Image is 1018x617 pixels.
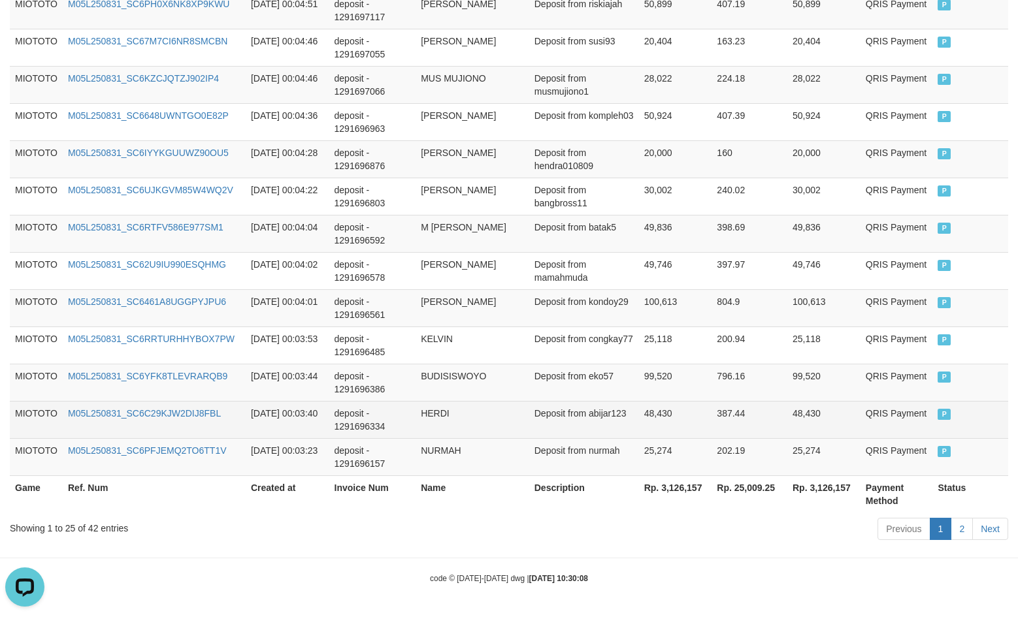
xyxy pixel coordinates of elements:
td: MIOTOTO [10,252,63,289]
td: MIOTOTO [10,215,63,252]
th: Status [932,475,1008,513]
td: 804.9 [712,289,787,326]
td: MIOTOTO [10,66,63,103]
td: [DATE] 00:04:22 [246,178,329,215]
td: [PERSON_NAME] [416,103,529,140]
td: [DATE] 00:04:46 [246,29,329,66]
a: M05L250831_SC6PFJEMQ2TO6TT1V [68,445,227,456]
th: Game [10,475,63,513]
td: 49,836 [787,215,861,252]
span: PAID [938,148,951,159]
a: M05L250831_SC67M7CI6NR8SMCBN [68,36,227,46]
td: [DATE] 00:03:44 [246,364,329,401]
td: MIOTOTO [10,103,63,140]
span: PAID [938,74,951,85]
td: Deposit from kondoy29 [529,289,639,326]
td: 49,746 [639,252,712,289]
td: 50,924 [639,103,712,140]
a: M05L250831_SC6YFK8TLEVRARQB9 [68,371,227,381]
small: code © [DATE]-[DATE] dwg | [430,574,588,583]
td: deposit - 1291696592 [329,215,416,252]
td: Deposit from musmujiono1 [529,66,639,103]
td: Deposit from hendra010809 [529,140,639,178]
td: QRIS Payment [861,401,933,438]
td: 25,118 [787,326,861,364]
th: Description [529,475,639,513]
td: 48,430 [787,401,861,438]
td: MIOTOTO [10,178,63,215]
td: 49,746 [787,252,861,289]
td: 224.18 [712,66,787,103]
td: 28,022 [787,66,861,103]
th: Payment Method [861,475,933,513]
td: deposit - 1291696157 [329,438,416,475]
td: 28,022 [639,66,712,103]
td: deposit - 1291696876 [329,140,416,178]
td: M [PERSON_NAME] [416,215,529,252]
td: MIOTOTO [10,438,63,475]
td: 387.44 [712,401,787,438]
span: PAID [938,372,951,383]
td: MIOTOTO [10,364,63,401]
td: MIOTOTO [10,326,63,364]
strong: [DATE] 10:30:08 [529,574,588,583]
a: 2 [951,518,973,540]
td: 100,613 [639,289,712,326]
th: Rp. 3,126,157 [639,475,712,513]
td: QRIS Payment [861,364,933,401]
td: 30,002 [639,178,712,215]
td: MIOTOTO [10,29,63,66]
th: Invoice Num [329,475,416,513]
a: M05L250831_SC6IYYKGUUWZ90OU5 [68,148,229,158]
span: PAID [938,223,951,234]
td: deposit - 1291697066 [329,66,416,103]
td: MIOTOTO [10,140,63,178]
td: Deposit from congkay77 [529,326,639,364]
td: 407.39 [712,103,787,140]
a: M05L250831_SC6KZCJQTZJ902IP4 [68,73,219,84]
td: Deposit from bangbross11 [529,178,639,215]
td: Deposit from eko57 [529,364,639,401]
th: Rp. 25,009.25 [712,475,787,513]
td: deposit - 1291696963 [329,103,416,140]
td: 99,520 [787,364,861,401]
td: QRIS Payment [861,215,933,252]
span: PAID [938,334,951,345]
td: [DATE] 00:03:53 [246,326,329,364]
td: [DATE] 00:04:02 [246,252,329,289]
td: 160 [712,140,787,178]
span: PAID [938,260,951,271]
td: 25,274 [787,438,861,475]
td: [DATE] 00:04:36 [246,103,329,140]
td: Deposit from susi93 [529,29,639,66]
span: PAID [938,185,951,197]
a: Previous [878,518,930,540]
td: 99,520 [639,364,712,401]
td: QRIS Payment [861,140,933,178]
td: 163.23 [712,29,787,66]
td: 49,836 [639,215,712,252]
span: PAID [938,111,951,122]
td: 20,000 [787,140,861,178]
td: QRIS Payment [861,103,933,140]
th: Created at [246,475,329,513]
td: [DATE] 00:04:28 [246,140,329,178]
th: Name [416,475,529,513]
td: Deposit from mamahmuda [529,252,639,289]
td: [PERSON_NAME] [416,29,529,66]
th: Rp. 3,126,157 [787,475,861,513]
span: PAID [938,297,951,308]
td: MIOTOTO [10,401,63,438]
td: 50,924 [787,103,861,140]
td: Deposit from kompleh03 [529,103,639,140]
td: [DATE] 00:03:23 [246,438,329,475]
th: Ref. Num [63,475,246,513]
td: NURMAH [416,438,529,475]
td: QRIS Payment [861,66,933,103]
div: Showing 1 to 25 of 42 entries [10,516,414,535]
td: 796.16 [712,364,787,401]
a: M05L250831_SC62U9IU990ESQHMG [68,259,226,270]
td: QRIS Payment [861,178,933,215]
td: deposit - 1291696334 [329,401,416,438]
td: [PERSON_NAME] [416,252,529,289]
